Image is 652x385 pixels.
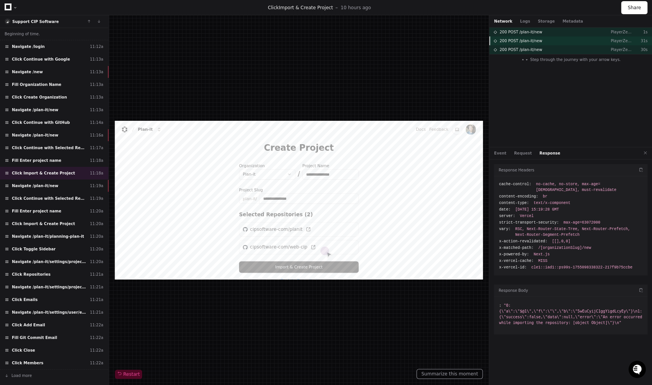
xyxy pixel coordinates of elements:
[261,165,267,171] a: Open in new tab
[467,5,481,18] img: User avatar
[90,335,103,341] div: 11:22a
[536,181,642,193] span: no-cache, no-store, max-age=[DEMOGRAPHIC_DATA], must-revalidate
[632,38,647,44] p: 31s
[538,258,547,264] span: MISS
[12,246,56,252] span: Click Toggle Sidebar
[494,150,506,156] button: Event
[494,18,512,24] button: Network
[515,207,559,212] span: [DATE] 15:19:28 GMT
[90,56,103,62] div: 11:13a
[170,141,177,148] img: GitHub
[627,360,648,380] iframe: Open customer support
[12,297,38,303] span: Click Emails
[12,196,87,201] span: Click Continue with Selected Repositories (2)
[520,213,534,219] span: Vercel
[90,221,103,227] div: 11:20a
[499,213,515,219] span: server:
[26,65,100,71] div: We're offline, we'll be back soon
[632,29,647,35] p: 1s
[5,31,40,37] span: Beginning of time.
[514,150,532,156] button: Request
[499,181,531,187] span: cache-control:
[419,8,444,15] a: Feedback
[12,132,58,138] span: Navigate /plan-it/new
[12,107,58,113] span: Navigate /plan-it/new
[500,29,542,35] span: 200 POST /plan-it/new
[90,360,103,366] div: 11:22a
[90,44,103,49] div: 11:12a
[170,165,177,172] img: GitHub
[90,196,103,201] div: 11:19a
[12,82,61,87] span: Fill Organization Name
[12,120,70,125] span: Click Continue with GitHub
[611,47,632,53] p: PlayerZero UI
[117,371,140,377] span: Restart
[90,208,103,214] div: 11:20a
[12,221,75,227] span: Click Import & Create Project
[12,322,45,328] span: Click Add Email
[552,239,570,244] span: [[],0,0]
[12,69,43,75] span: Navigate /new
[534,200,570,206] span: text/x-component
[165,64,241,78] button: Plan-it
[12,284,87,290] span: Navigate /plan-it/settings/projects/planning-plan-it/repos
[90,107,103,113] div: 11:13a
[564,220,600,225] span: max-age=63072000
[499,220,559,225] span: strict-transport-security:
[12,208,61,214] span: Fill Enter project name
[12,94,67,100] span: Click Create Organization
[500,38,542,44] span: 200 POST /plan-it/new
[12,158,61,163] span: Fill Enter project name
[130,59,139,69] button: Start new chat
[520,18,530,24] button: Logs
[31,8,51,15] div: Plan-it
[165,187,325,202] button: Import & Create Project
[250,57,286,63] label: Project Name
[26,57,126,65] div: Start new chat
[401,8,414,15] a: Docs
[90,322,103,328] div: 11:22a
[165,97,192,110] div: plan-it /
[8,8,23,23] img: PlayerZero
[165,29,325,43] h1: Create Project
[90,120,103,125] div: 11:14a
[500,47,542,53] span: 200 POST /plan-it/new
[621,1,647,14] button: Share
[76,81,93,86] span: Pylon
[499,239,547,244] span: x-action-revalidated:
[12,44,45,49] span: Navigate /login
[12,259,87,265] span: Navigate /plan-it/settings/projects/planning-plan-it (Settings)
[90,284,103,290] div: 11:21a
[537,18,554,24] button: Storage
[279,5,333,10] span: Import & Create Project
[170,67,187,75] span: Plan-it
[165,89,197,95] label: Project Slug
[632,47,647,53] p: 30s
[12,347,35,353] span: Click Close
[12,271,51,277] span: Click Repositories
[12,20,59,24] a: Support CIP Software
[90,234,103,239] div: 11:20a
[12,56,70,62] span: Click Continue with Google
[12,145,87,151] span: Click Continue with Selected Repositories (2)
[416,369,483,379] button: Summarize this moment
[499,245,533,251] span: x-matched-path:
[244,64,247,78] div: /
[534,252,550,257] span: Next.js
[180,140,250,149] span: cipsoftware-com / planit
[90,309,103,315] div: 11:21a
[90,158,103,163] div: 11:18a
[12,234,84,239] span: Navigate /plan-it/planning-plan-it
[530,57,621,63] span: Step through the journey with your arrow keys.
[90,183,103,189] div: 11:19a
[8,31,139,43] div: Welcome
[5,19,10,24] img: 3.svg
[12,335,57,341] span: Fill Git Commit Email
[180,164,257,173] span: cipsoftware-com / web-cip
[165,120,325,130] h2: Selected Repositories ( 2 )
[90,297,103,303] div: 11:21a
[115,370,142,379] button: Restart
[499,252,529,257] span: x-powered-by:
